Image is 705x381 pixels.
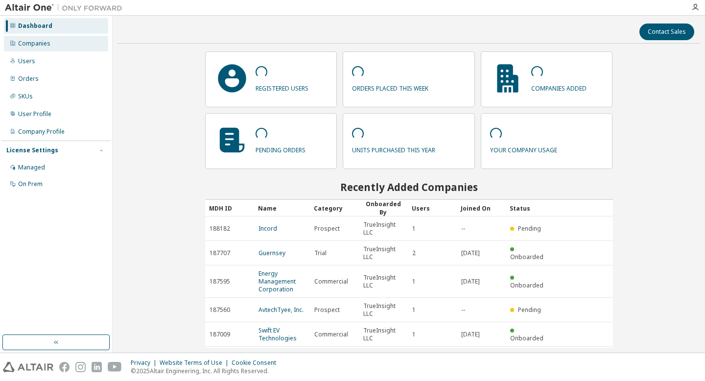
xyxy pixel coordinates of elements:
[510,334,543,342] span: Onboarded
[18,75,39,83] div: Orders
[18,40,50,48] div: Companies
[18,164,45,171] div: Managed
[210,306,230,314] span: 187560
[210,331,230,338] span: 187009
[352,81,428,93] p: orders placed this week
[256,81,308,93] p: registered users
[18,128,65,136] div: Company Profile
[75,362,86,372] img: instagram.svg
[314,249,327,257] span: Trial
[92,362,102,372] img: linkedin.svg
[461,306,465,314] span: --
[108,362,122,372] img: youtube.svg
[6,146,58,154] div: License Settings
[412,278,416,286] span: 1
[314,306,340,314] span: Prospect
[518,306,541,314] span: Pending
[510,200,551,216] div: Status
[258,224,277,233] a: Incord
[412,225,416,233] span: 1
[258,326,297,342] a: Swift EV Technologies
[256,143,305,154] p: pending orders
[160,359,232,367] div: Website Terms of Use
[131,367,282,375] p: © 2025 Altair Engineering, Inc. All Rights Reserved.
[363,200,404,216] div: Onboarded By
[363,327,403,342] span: TrueInsight LLC
[3,362,53,372] img: altair_logo.svg
[18,180,43,188] div: On Prem
[5,3,127,13] img: Altair One
[461,249,480,257] span: [DATE]
[314,278,348,286] span: Commercial
[518,224,541,233] span: Pending
[314,331,348,338] span: Commercial
[352,143,435,154] p: units purchased this year
[363,274,403,289] span: TrueInsight LLC
[131,359,160,367] div: Privacy
[510,253,543,261] span: Onboarded
[314,225,340,233] span: Prospect
[363,221,403,237] span: TrueInsight LLC
[490,143,557,154] p: your company usage
[232,359,282,367] div: Cookie Consent
[18,57,35,65] div: Users
[412,306,416,314] span: 1
[18,110,51,118] div: User Profile
[258,249,285,257] a: Guernsey
[461,278,480,286] span: [DATE]
[461,200,502,216] div: Joined On
[258,306,304,314] a: AvtechTyee, Inc.
[412,331,416,338] span: 1
[363,245,403,261] span: TrueInsight LLC
[412,200,453,216] div: Users
[209,200,250,216] div: MDH ID
[18,93,33,100] div: SKUs
[205,181,613,193] h2: Recently Added Companies
[531,81,587,93] p: companies added
[210,225,230,233] span: 188182
[210,249,230,257] span: 187707
[510,281,543,289] span: Onboarded
[314,200,355,216] div: Category
[258,200,306,216] div: Name
[258,269,296,293] a: Energy Management Corporation
[412,249,416,257] span: 2
[639,24,694,40] button: Contact Sales
[210,278,230,286] span: 187595
[461,225,465,233] span: --
[59,362,70,372] img: facebook.svg
[461,331,480,338] span: [DATE]
[18,22,52,30] div: Dashboard
[363,302,403,318] span: TrueInsight LLC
